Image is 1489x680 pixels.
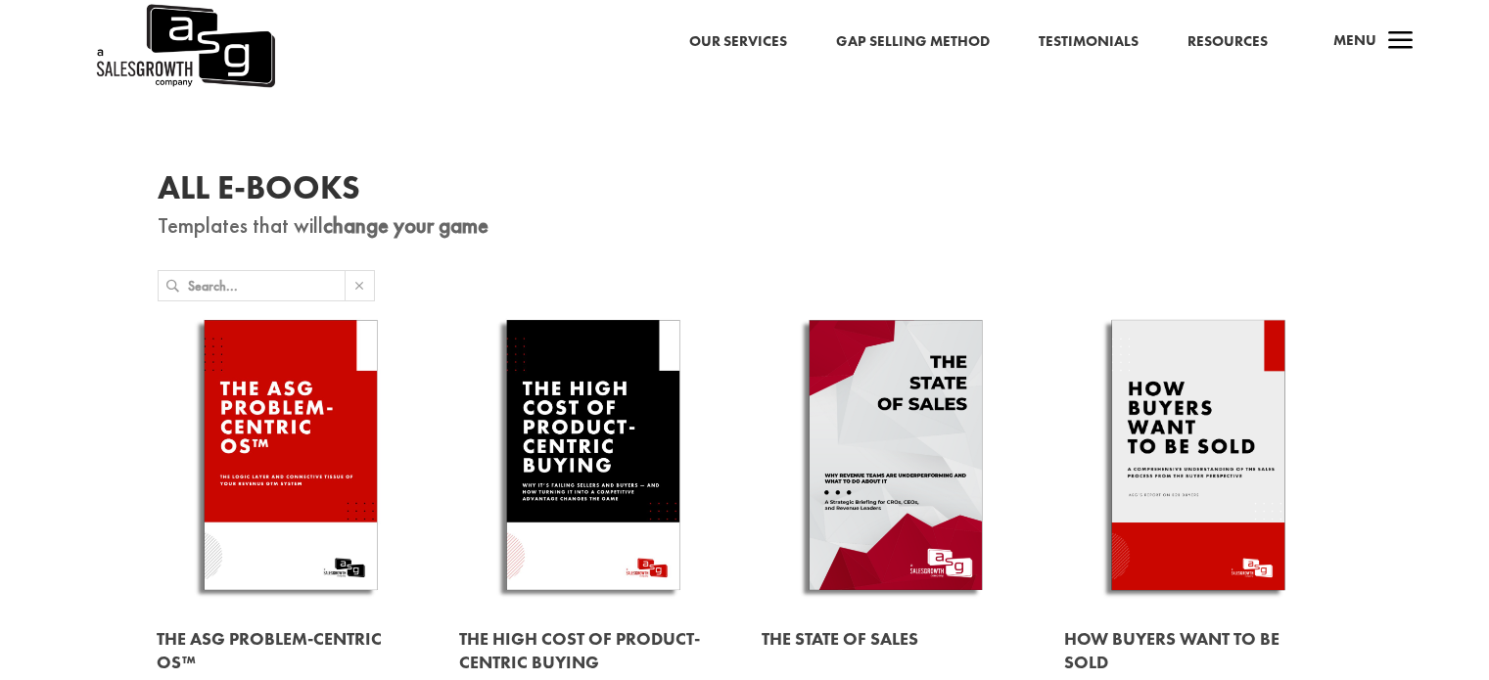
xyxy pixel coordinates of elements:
strong: change your game [323,210,489,240]
a: Our Services [689,29,787,55]
a: Resources [1187,29,1268,55]
span: Menu [1333,30,1376,50]
a: Gap Selling Method [836,29,990,55]
span: a [1381,23,1420,62]
input: Search... [188,271,345,300]
a: Testimonials [1039,29,1139,55]
h1: All E-Books [158,171,1332,214]
p: Templates that will [158,214,1332,238]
